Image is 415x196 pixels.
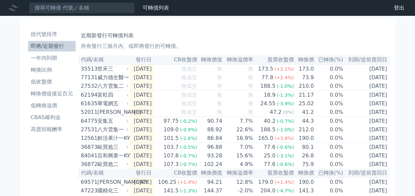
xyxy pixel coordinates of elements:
td: 0.0% [314,143,344,152]
div: 101.5 [162,134,180,142]
td: 0.0% [314,99,344,108]
td: [DATE] [130,99,155,108]
th: 發行日 [130,55,155,64]
td: [DATE] [344,143,390,152]
div: 18.9 [262,91,277,99]
h1: 近期新發行可轉債列表 [81,32,387,40]
div: 47.2 [268,108,283,116]
div: 鮮活果汁一KY [97,134,127,142]
th: 轉換價值 [197,169,223,178]
div: 204.0 [259,187,277,195]
td: 173.0 [294,64,314,73]
td: 0.0% [314,82,344,91]
span: 無成交 [181,83,197,89]
div: 109.0 [162,126,180,134]
div: 八方雲集二 [97,82,127,90]
li: 轉換價值接近百元 [28,90,76,98]
li: CBAS權利金 [28,114,76,121]
td: [DATE] [344,91,390,100]
div: 188.5 [259,126,277,134]
div: 141.5 [162,187,180,195]
div: 36872 [81,160,96,168]
td: [DATE] [344,73,390,82]
a: 即將/近期發行 [28,41,76,51]
td: [DATE] [344,125,390,134]
th: 轉換溢價率 [223,55,253,64]
div: 77.6 [262,143,277,151]
td: 93.28 [197,151,223,160]
span: 無成交 [181,109,197,115]
span: (+2.1%) [275,66,294,72]
div: 84041 [81,152,96,160]
td: 22.6% [223,125,253,134]
div: 62194 [81,91,96,99]
a: CBAS權利金 [28,112,76,123]
th: CB收盤價 [154,169,197,178]
td: 0.0% [314,117,344,126]
th: 轉換價值 [197,55,223,64]
td: 25.02 [294,99,314,108]
td: [DATE] [344,82,390,91]
td: 4.9% [223,160,253,169]
div: 103.7 [162,143,180,151]
span: (-1.3%) [277,92,294,98]
span: 無成交 [181,66,197,72]
li: 低轉換溢價 [28,102,76,110]
th: 到期/提前賣回日 [344,55,390,64]
td: 0.0% [314,125,344,134]
th: 已轉換(%) [314,55,344,64]
td: 0.0% [314,64,344,73]
span: 無 [248,109,253,115]
div: 百和興業一KY [97,152,127,160]
td: [DATE] [344,99,390,108]
th: 轉換價 [294,169,314,178]
div: 40.2 [262,117,277,125]
div: 69571 [81,178,96,186]
td: 75.9 [294,160,314,169]
th: CB收盤價 [154,55,197,64]
td: [DATE] [130,125,155,134]
span: 無 [217,109,222,115]
span: (0%) [283,110,294,115]
div: 25.0 [262,152,277,160]
div: 富旺四 [97,91,127,99]
td: 88.92 [197,125,223,134]
span: 無 [248,100,253,107]
span: 無 [217,83,222,89]
td: [DATE] [344,134,390,143]
td: [DATE] [344,64,390,73]
span: 無 [217,66,222,72]
td: [DATE] [130,64,155,73]
div: 八方雲集一 [97,126,127,134]
th: 已轉換(%) [314,169,344,178]
div: 12561 [81,134,96,142]
td: [DATE] [130,160,155,169]
td: [DATE] [344,178,390,186]
div: 106.25 [156,178,178,186]
td: 102.24 [197,160,223,169]
th: 代碼/名稱 [78,169,130,178]
div: 24.55 [259,100,277,108]
a: 低轉換溢價 [28,100,76,111]
a: 低收盤價 [28,77,76,87]
div: 97.75 [162,117,180,125]
li: 轉換比例 [28,66,76,74]
td: 0.0% [314,108,344,117]
th: 股票收盤價 [254,55,294,64]
span: (-0.7%) [180,162,197,167]
th: 代碼/名稱 [78,55,130,64]
td: 190.0 [294,134,314,143]
div: 華電網五 [97,100,127,108]
div: 威力德生醫一 [97,74,127,82]
td: 0.0% [314,186,344,195]
a: 轉換比例 [28,65,76,75]
p: 所有發行三個月內、或即將發行的可轉債。 [81,42,387,50]
div: 165.0 [257,134,275,142]
div: 77.6 [262,160,277,168]
div: 61635 [81,100,96,108]
input: 搜尋可轉債 代號／名稱 [29,2,135,14]
td: [DATE] [130,108,155,117]
td: 212.0 [294,125,314,134]
th: 到期/提前賣回日 [344,169,390,178]
span: (-1.6%) [180,136,197,141]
